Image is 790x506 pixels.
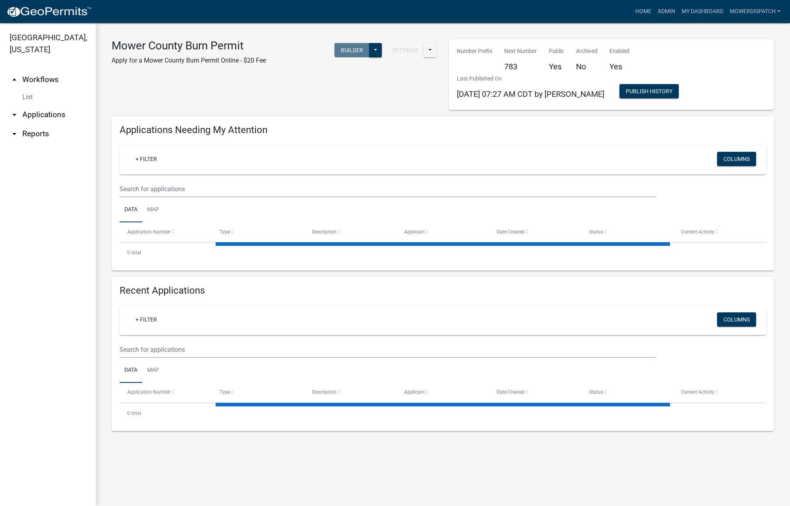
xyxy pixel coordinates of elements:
[112,39,266,53] h3: Mower County Burn Permit
[120,383,212,402] datatable-header-cell: Application Number
[10,129,19,139] i: arrow_drop_down
[129,152,163,166] a: + Filter
[304,222,397,241] datatable-header-cell: Description
[681,229,714,235] span: Current Activity
[312,229,336,235] span: Description
[582,222,674,241] datatable-header-cell: Status
[582,383,674,402] datatable-header-cell: Status
[654,4,678,19] a: Admin
[312,389,336,395] span: Description
[504,47,537,55] p: Next Number
[589,229,603,235] span: Status
[120,222,212,241] datatable-header-cell: Application Number
[576,62,597,71] h5: No
[497,389,525,395] span: Date Created
[681,389,714,395] span: Current Activity
[576,47,597,55] p: Archived
[220,229,230,235] span: Type
[334,43,369,57] button: Builder
[127,389,171,395] span: Application Number
[457,89,604,99] span: [DATE] 07:27 AM CDT by [PERSON_NAME]
[457,75,604,83] p: Last Published On
[619,84,679,98] button: Publish History
[549,62,564,71] h5: Yes
[497,229,525,235] span: Date Created
[120,358,142,383] a: Data
[10,75,19,84] i: arrow_drop_up
[727,4,784,19] a: MowerDispatch
[212,222,305,241] datatable-header-cell: Type
[457,47,492,55] p: Number Prefix
[632,4,654,19] a: Home
[397,383,489,402] datatable-header-cell: Applicant
[127,229,171,235] span: Application Number
[120,341,656,358] input: Search for applications
[120,403,766,423] div: 0 total
[619,89,679,95] wm-modal-confirm: Workflow Publish History
[674,383,766,402] datatable-header-cell: Current Activity
[674,222,766,241] datatable-header-cell: Current Activity
[142,358,164,383] a: Map
[609,62,629,71] h5: Yes
[386,43,424,57] button: Settings
[404,229,425,235] span: Applicant
[142,197,164,223] a: Map
[120,243,766,263] div: 0 total
[678,4,727,19] a: My Dashboard
[489,222,582,241] datatable-header-cell: Date Created
[549,47,564,55] p: Public
[120,124,766,136] h4: Applications Needing My Attention
[10,110,19,120] i: arrow_drop_down
[404,389,425,395] span: Applicant
[212,383,305,402] datatable-header-cell: Type
[589,389,603,395] span: Status
[112,56,266,65] p: Apply for a Mower County Burn Permit Online - $20 Fee
[120,197,142,223] a: Data
[489,383,582,402] datatable-header-cell: Date Created
[397,222,489,241] datatable-header-cell: Applicant
[304,383,397,402] datatable-header-cell: Description
[504,62,537,71] h5: 783
[717,152,756,166] button: Columns
[717,312,756,327] button: Columns
[120,285,766,296] h4: Recent Applications
[129,312,163,327] a: + Filter
[220,389,230,395] span: Type
[609,47,629,55] p: Enabled
[120,181,656,197] input: Search for applications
